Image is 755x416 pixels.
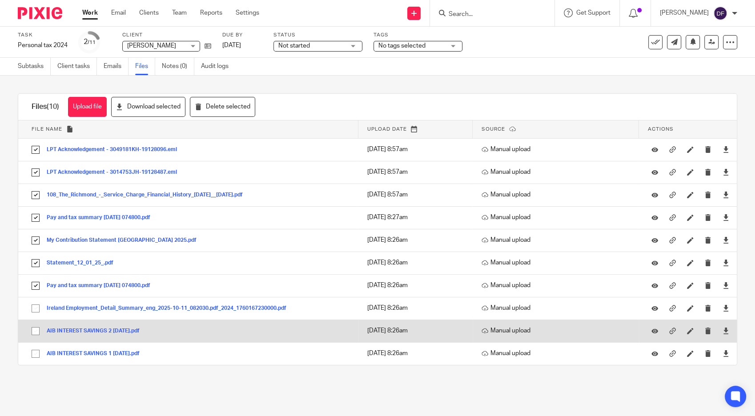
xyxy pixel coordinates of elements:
input: Search [448,11,528,19]
input: Select [27,255,44,272]
button: Download selected [111,97,185,117]
a: Emails [104,58,129,75]
a: Download [723,349,729,358]
a: Client tasks [57,58,97,75]
p: Manual upload [482,326,635,335]
p: Manual upload [482,258,635,267]
span: (10) [47,103,59,110]
label: Tags [373,32,462,39]
button: LPT Acknowledgement - 3014753JH-19128487.eml [47,169,184,176]
label: Task [18,32,68,39]
input: Select [27,323,44,340]
a: Work [82,8,98,17]
a: Download [723,326,729,335]
input: Select [27,345,44,362]
span: Upload date [367,127,407,132]
p: Manual upload [482,281,635,290]
div: 2 [84,37,96,47]
input: Select [27,187,44,204]
a: Download [723,213,729,222]
span: Actions [648,127,674,132]
input: Select [27,209,44,226]
span: File name [32,127,62,132]
a: Audit logs [201,58,235,75]
p: [DATE] 8:26am [367,281,468,290]
small: /11 [88,40,96,45]
button: My Contribution Statement [GEOGRAPHIC_DATA] 2025.pdf [47,237,203,244]
a: Notes (0) [162,58,194,75]
p: [DATE] 8:27am [367,213,468,222]
span: Source [482,127,505,132]
span: [PERSON_NAME] [127,43,176,49]
button: AIB INTEREST SAVINGS 1 [DATE].pdf [47,351,146,357]
button: Delete selected [190,97,255,117]
span: Get Support [576,10,610,16]
input: Select [27,232,44,249]
a: Download [723,236,729,244]
a: Download [723,304,729,312]
input: Select [27,164,44,181]
button: Pay and tax summary [DATE] 074800.pdf [47,215,157,221]
img: Pixie [18,7,62,19]
a: Settings [236,8,259,17]
p: Manual upload [482,236,635,244]
p: [PERSON_NAME] [660,8,709,17]
p: Manual upload [482,349,635,358]
a: Subtasks [18,58,51,75]
p: Manual upload [482,190,635,199]
button: AIB INTEREST SAVINGS 2 [DATE].pdf [47,328,146,334]
a: Download [723,281,729,290]
p: Manual upload [482,145,635,154]
label: Client [122,32,211,39]
p: Manual upload [482,213,635,222]
a: Team [172,8,187,17]
p: [DATE] 8:26am [367,304,468,312]
p: [DATE] 8:57am [367,168,468,176]
button: Upload file [68,97,107,117]
span: Not started [278,43,310,49]
a: Email [111,8,126,17]
label: Status [273,32,362,39]
div: Personal tax 2024 [18,41,68,50]
button: LPT Acknowledgement - 3049181KH-19128096.eml [47,147,184,153]
a: Download [723,258,729,267]
a: Download [723,168,729,176]
a: Files [135,58,155,75]
a: Download [723,145,729,154]
img: svg%3E [713,6,727,20]
p: Manual upload [482,304,635,312]
span: [DATE] [222,42,241,48]
input: Select [27,277,44,294]
button: Statement_12_01_25_.pdf [47,260,120,266]
button: 108_The_Richmond_-_Service_Charge_Financial_History_[DATE]__[DATE].pdf [47,192,249,198]
a: Reports [200,8,222,17]
button: Ireland Employment_Detail_Summary_eng_2025-10-11_082030.pdf_2024_1760167230000.pdf [47,305,293,312]
p: [DATE] 8:57am [367,190,468,199]
p: [DATE] 8:26am [367,326,468,335]
p: Manual upload [482,168,635,176]
a: Clients [139,8,159,17]
p: [DATE] 8:26am [367,349,468,358]
span: No tags selected [378,43,426,49]
p: [DATE] 8:26am [367,258,468,267]
input: Select [27,141,44,158]
a: Download [723,190,729,199]
label: Due by [222,32,262,39]
p: [DATE] 8:57am [367,145,468,154]
button: Pay and tax summary [DATE] 074800.pdf [47,283,157,289]
h1: Files [32,102,59,112]
p: [DATE] 8:26am [367,236,468,244]
input: Select [27,300,44,317]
